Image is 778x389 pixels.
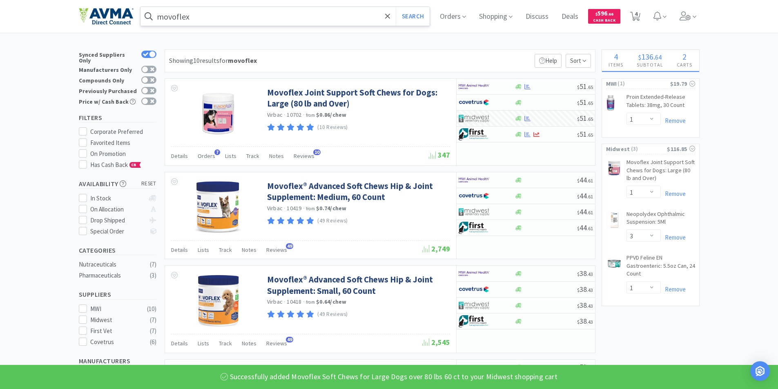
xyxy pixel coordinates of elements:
span: Lists [198,246,209,253]
span: Has Cash Back [90,161,141,169]
span: 38 [577,300,593,310]
a: Discuss [522,13,552,20]
span: 51 [577,362,593,371]
span: 4 [614,51,618,62]
span: 38 [577,285,593,294]
span: $ [577,84,580,90]
span: Track [219,340,232,347]
span: . 66 [607,11,613,17]
div: ( 3 ) [150,271,156,280]
span: 51 [577,98,593,107]
span: 10702 [287,111,301,118]
div: ( 7 ) [150,260,156,269]
span: $ [577,178,580,184]
div: $116.85 [667,144,695,153]
span: 51 [577,82,593,91]
span: · [303,298,305,305]
img: 11014708f5be45cd9ed0496386b7f2fa_115047.jpeg [606,256,622,272]
span: 136 [641,51,653,62]
div: Pharmaceuticals [79,271,145,280]
span: Lists [225,152,236,160]
span: $ [577,193,580,200]
span: . 43 [587,271,593,277]
div: Open Intercom Messenger [750,361,770,381]
span: ( 3 ) [630,145,667,153]
span: 64 [655,53,662,61]
span: 44 [577,207,593,216]
span: 49 [286,243,293,249]
div: Nutraceuticals [79,260,145,269]
span: 44 [577,223,593,232]
h5: Manufacturers [79,356,156,366]
span: · [303,205,305,212]
span: 10418 [287,298,301,305]
div: Manufacturers Only [79,66,137,73]
span: 44 [577,191,593,200]
h4: Items [602,61,630,69]
a: Remove [661,117,686,124]
span: 51 [577,113,593,123]
span: $ [577,209,580,216]
span: · [303,111,305,118]
span: Cash Back [593,18,615,24]
span: Details [171,152,188,160]
span: $ [577,287,580,293]
span: $ [577,303,580,309]
span: . 43 [587,319,593,325]
span: . 61 [587,225,593,231]
span: 49 [286,337,293,342]
div: ( 7 ) [150,326,156,336]
span: Reviews [266,246,287,253]
a: Movoflex Joint Support Soft Chews for Dogs: Large (80 lb and Over) [267,87,448,109]
span: $ [577,271,580,277]
a: PPVD Feline EN Gastroenteric: 5.5oz Can, 24 Count [626,254,695,281]
a: Proin Extended-Release Tablets: 38mg, 30 Count [626,93,695,112]
p: (10 Reviews) [317,123,348,132]
span: · [284,111,285,118]
span: . 65 [587,100,593,106]
span: $ [577,365,580,371]
span: 10419 [287,205,301,212]
p: (49 Reviews) [317,217,348,225]
span: $ [595,11,597,17]
span: $ [577,319,580,325]
img: 67d67680309e4a0bb49a5ff0391dcc42_6.png [459,315,489,327]
img: 626266a25b3745609d07273e1cb2f003_370709.jpeg [194,180,241,233]
a: Movoflex® Advanced Soft Chews Hip & Joint Supplement: Medium, 60 Count [267,180,448,203]
a: Movoflex® Advanced Soft Chews Hip & Joint Supplement: Small, 60 Count [267,274,448,296]
div: In Stock [90,193,145,203]
div: $19.79 [670,79,695,88]
p: Help [535,54,562,68]
div: Corporate Preferred [90,127,156,137]
img: f6b2451649754179b5b4e0c70c3f7cb0_2.png [459,174,489,186]
span: Midwest [606,144,630,153]
span: CB [130,162,138,167]
div: ( 7 ) [150,315,156,325]
span: . 61 [587,209,593,216]
a: Virbac [267,298,283,305]
span: from [306,206,315,211]
a: Remove [661,285,686,293]
div: Drop Shipped [90,216,145,225]
div: ( 10 ) [147,304,156,314]
a: Neopolydex Ophthalmic Suspension: 5Ml [626,210,695,229]
span: ( 1 ) [617,80,670,88]
span: 2,749 [422,244,450,253]
a: Remove [661,233,686,241]
div: ( 6 ) [150,337,156,347]
span: . 65 [587,116,593,122]
span: $ [638,53,641,61]
strong: movoflex [228,56,257,64]
img: 4dd14cff54a648ac9e977f0c5da9bc2e_5.png [459,299,489,311]
img: 77fca1acd8b6420a9015268ca798ef17_1.png [459,190,489,202]
span: from [306,299,315,305]
input: Search by item, sku, manufacturer, ingredient, size... [140,7,430,26]
img: 4dd14cff54a648ac9e977f0c5da9bc2e_5.png [459,112,489,124]
span: . 65 [587,84,593,90]
span: 10 [313,149,321,155]
a: Remove [661,190,686,198]
span: Details [171,340,188,347]
div: Covetrus [90,337,141,347]
h5: Filters [79,113,156,122]
span: Sort [566,54,591,68]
